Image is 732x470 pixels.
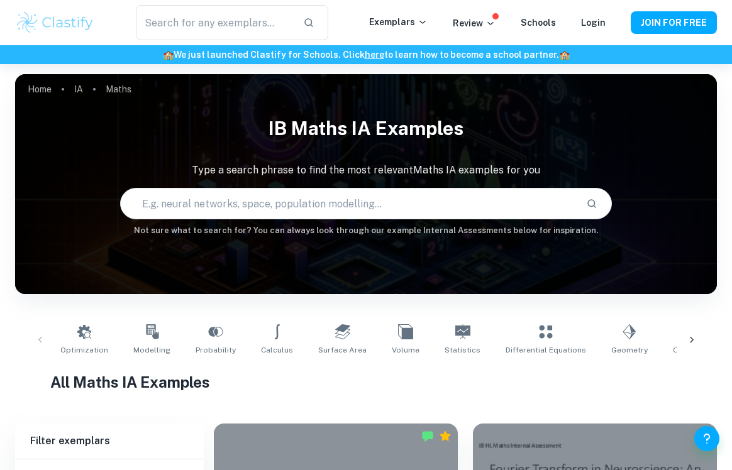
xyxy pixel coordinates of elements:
[74,80,83,98] a: IA
[369,15,428,29] p: Exemplars
[15,424,204,459] h6: Filter exemplars
[392,344,419,356] span: Volume
[106,82,131,96] p: Maths
[421,430,434,442] img: Marked
[611,344,648,356] span: Geometry
[694,426,719,451] button: Help and Feedback
[15,163,717,178] p: Type a search phrase to find the most relevant Maths IA examples for you
[28,80,52,98] a: Home
[581,193,602,214] button: Search
[3,48,729,62] h6: We just launched Clastify for Schools. Click to learn how to become a school partner.
[506,344,586,356] span: Differential Equations
[50,371,682,393] h1: All Maths IA Examples
[673,344,724,356] span: Cryptography
[136,5,292,40] input: Search for any exemplars...
[439,430,452,442] div: Premium
[60,344,108,356] span: Optimization
[631,11,717,34] button: JOIN FOR FREE
[196,344,236,356] span: Probability
[121,186,575,221] input: E.g. neural networks, space, population modelling...
[365,50,384,60] a: here
[15,109,717,148] h1: IB Maths IA examples
[261,344,293,356] span: Calculus
[15,224,717,237] h6: Not sure what to search for? You can always look through our example Internal Assessments below f...
[445,344,480,356] span: Statistics
[581,18,606,28] a: Login
[163,50,174,60] span: 🏫
[133,344,170,356] span: Modelling
[15,10,95,35] img: Clastify logo
[521,18,556,28] a: Schools
[559,50,570,60] span: 🏫
[318,344,367,356] span: Surface Area
[453,16,496,30] p: Review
